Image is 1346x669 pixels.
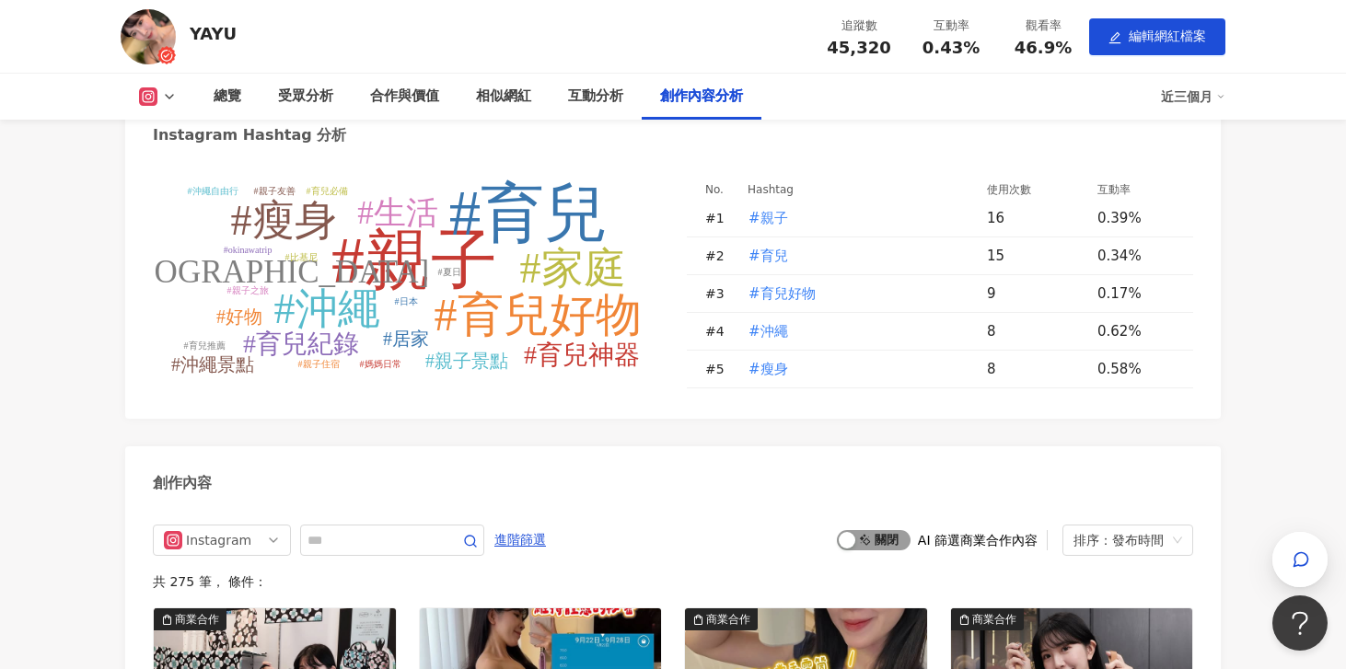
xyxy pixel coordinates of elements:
tspan: #夏日 [438,267,461,277]
tspan: #育兒神器 [524,340,640,369]
div: 互動率 [916,17,986,35]
td: 0.17% [1083,275,1193,313]
th: Hashtag [733,179,972,200]
button: #育兒 [748,237,789,274]
div: 互動分析 [568,86,623,108]
div: 9 [987,283,1083,304]
div: # 1 [705,208,733,228]
div: 近三個月 [1161,82,1225,111]
tspan: #沖繩 [274,285,380,332]
tspan: #親子景點 [425,351,508,371]
div: 排序：發布時間 [1073,525,1166,555]
div: 15 [987,246,1083,266]
td: #瘦身 [733,351,972,388]
tspan: #媽媽日常 [360,359,401,369]
div: 8 [987,359,1083,379]
span: 進階篩選 [494,525,546,555]
span: #親子 [748,208,788,228]
div: # 4 [705,321,733,341]
div: # 5 [705,359,733,379]
span: 45,320 [827,38,890,57]
div: 商業合作 [972,610,1016,629]
button: edit編輯網紅檔案 [1089,18,1225,55]
tspan: #育兒好物 [435,289,642,340]
div: 0.62% [1097,321,1175,341]
div: 0.34% [1097,246,1175,266]
tspan: #育兒必備 [307,186,348,196]
button: #沖繩 [748,313,789,350]
tspan: #日本 [395,296,418,306]
td: #親子 [733,200,972,237]
div: 8 [987,321,1083,341]
tspan: #好物 [216,306,262,327]
div: 受眾分析 [278,86,333,108]
td: #育兒 [733,237,972,275]
span: 編輯網紅檔案 [1129,29,1206,43]
tspan: #育兒 [449,179,609,248]
tspan: #沖繩景點 [171,354,254,375]
td: 0.34% [1083,237,1193,275]
tspan: #育兒推薦 [184,340,226,351]
div: 16 [987,208,1083,228]
div: 商業合作 [706,610,750,629]
div: YAYU [190,22,237,45]
div: 追蹤數 [824,17,894,35]
tspan: #okinawatrip [224,245,273,255]
div: 合作與價值 [370,86,439,108]
th: 互動率 [1083,179,1193,200]
iframe: Help Scout Beacon - Open [1272,595,1328,651]
div: 商業合作 [175,610,219,629]
th: 使用次數 [972,179,1083,200]
span: #育兒 [748,246,788,266]
div: 觀看率 [1008,17,1078,35]
tspan: #居家 [383,329,429,349]
div: 相似網紅 [476,86,531,108]
tspan: #[GEOGRAPHIC_DATA] [85,254,429,290]
button: #瘦身 [748,351,789,387]
span: #沖繩 [748,321,788,341]
td: #育兒好物 [733,275,972,313]
div: Instagram [186,525,246,555]
tspan: #親子住宿 [298,359,340,369]
div: 0.17% [1097,283,1175,304]
th: No. [687,179,733,200]
tspan: #生活 [357,195,438,231]
div: 創作內容分析 [660,86,743,108]
div: 0.58% [1097,359,1175,379]
div: 總覽 [214,86,241,108]
div: AI 篩選商業合作內容 [918,533,1038,548]
td: 0.62% [1083,313,1193,351]
div: 共 275 筆 ， 條件： [153,574,1193,589]
span: #瘦身 [748,359,788,379]
td: 0.58% [1083,351,1193,388]
div: 0.39% [1097,208,1175,228]
tspan: #親子之旅 [227,285,269,295]
div: Instagram Hashtag 分析 [153,125,346,145]
div: # 2 [705,246,733,266]
button: #親子 [748,200,789,236]
span: 46.9% [1015,39,1072,57]
button: 進階篩選 [493,525,547,554]
span: 0.43% [922,39,980,57]
tspan: #親子友善 [254,186,296,196]
tspan: #家庭 [520,245,626,292]
span: edit [1108,31,1121,44]
tspan: #瘦身 [231,197,337,244]
tspan: #沖繩自由行 [188,186,238,196]
tspan: #比基尼 [285,252,318,262]
div: # 3 [705,283,733,304]
div: 創作內容 [153,473,212,493]
img: KOL Avatar [121,9,176,64]
tspan: #育兒紀錄 [243,329,359,358]
span: #育兒好物 [748,283,816,304]
button: #育兒好物 [748,275,817,312]
td: 0.39% [1083,200,1193,237]
td: #沖繩 [733,313,972,351]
